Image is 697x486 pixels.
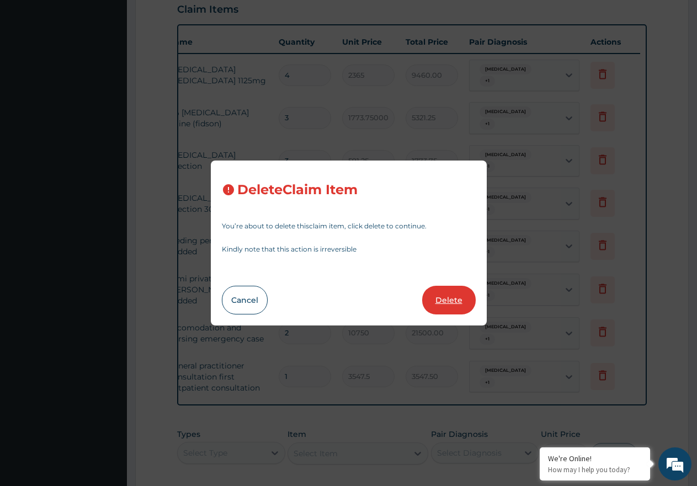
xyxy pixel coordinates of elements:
span: We're online! [64,139,152,250]
div: Minimize live chat window [181,6,207,32]
div: We're Online! [548,453,642,463]
p: Kindly note that this action is irreversible [222,246,476,253]
p: You’re about to delete this claim item , click delete to continue. [222,223,476,229]
img: d_794563401_company_1708531726252_794563401 [20,55,45,83]
button: Delete [422,286,476,314]
h3: Delete Claim Item [237,183,358,197]
textarea: Type your message and hit 'Enter' [6,301,210,340]
p: How may I help you today? [548,465,642,474]
button: Cancel [222,286,268,314]
div: Chat with us now [57,62,185,76]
